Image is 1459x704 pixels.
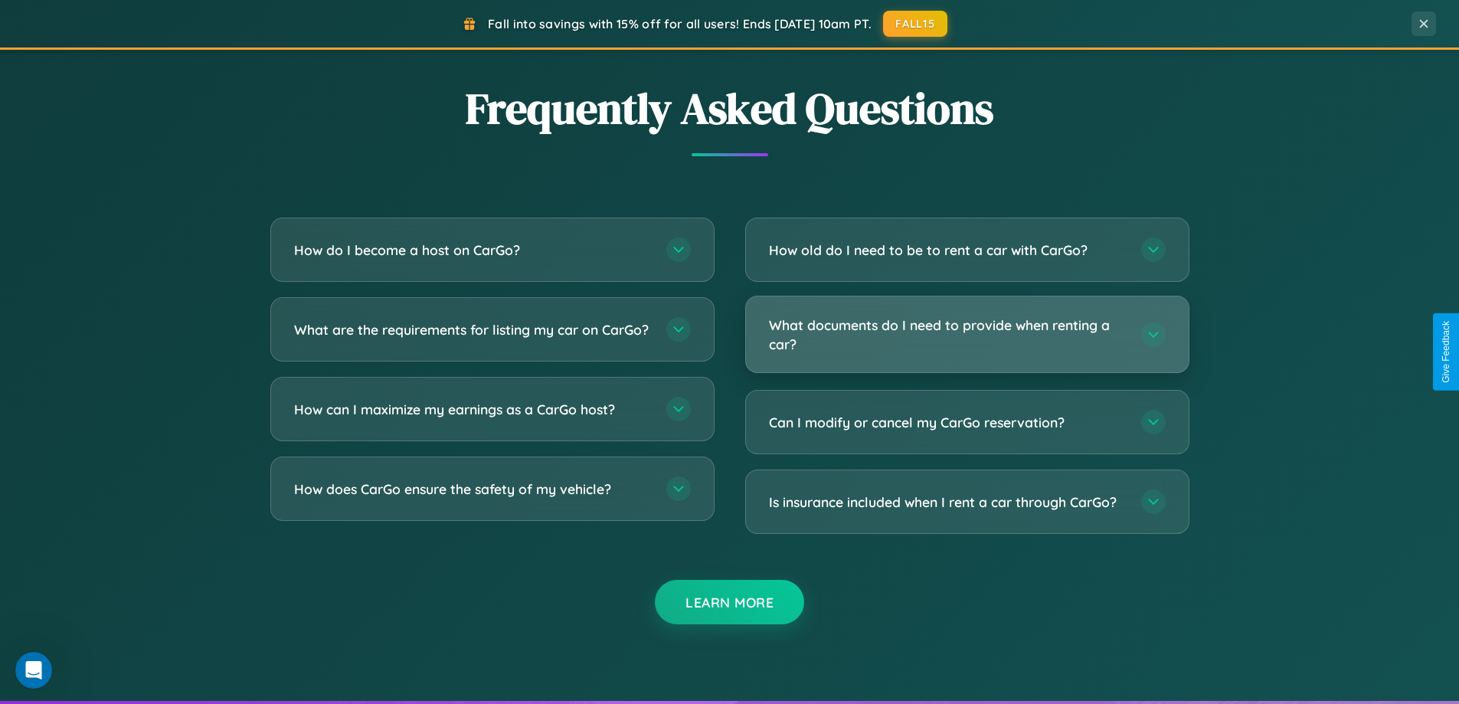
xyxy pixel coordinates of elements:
span: Fall into savings with 15% off for all users! Ends [DATE] 10am PT. [488,16,872,31]
h3: How can I maximize my earnings as a CarGo host? [294,400,651,419]
h3: Can I modify or cancel my CarGo reservation? [769,413,1126,432]
button: FALL15 [883,11,947,37]
h3: How does CarGo ensure the safety of my vehicle? [294,480,651,499]
h3: What are the requirements for listing my car on CarGo? [294,320,651,339]
h2: Frequently Asked Questions [270,79,1189,138]
h3: What documents do I need to provide when renting a car? [769,316,1126,353]
h3: How old do I need to be to rent a car with CarGo? [769,241,1126,260]
h3: How do I become a host on CarGo? [294,241,651,260]
iframe: Intercom live chat [15,652,52,689]
button: Learn More [655,580,804,624]
h3: Is insurance included when I rent a car through CarGo? [769,493,1126,512]
div: Give Feedback [1441,321,1451,383]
